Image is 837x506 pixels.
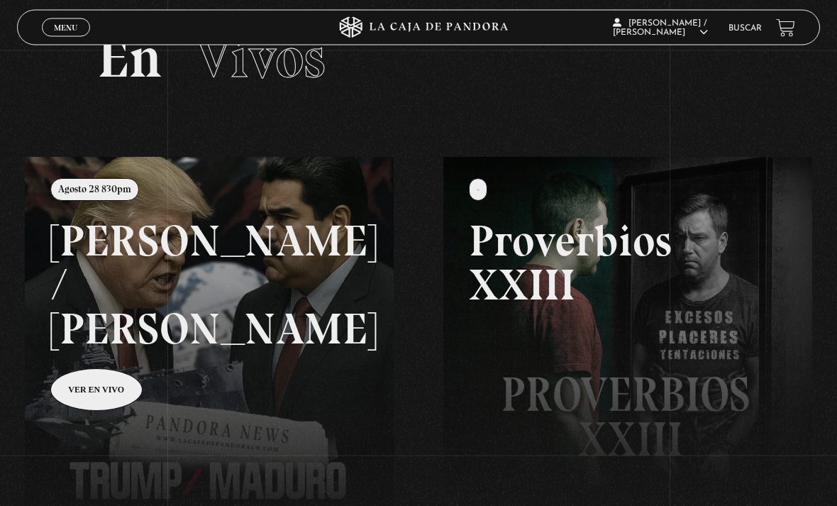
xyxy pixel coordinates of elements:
[776,18,795,38] a: View your shopping cart
[54,23,77,32] span: Menu
[50,35,83,45] span: Cerrar
[97,30,740,87] h2: En
[196,24,326,92] span: Vivos
[728,24,762,33] a: Buscar
[613,19,708,37] span: [PERSON_NAME] / [PERSON_NAME]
